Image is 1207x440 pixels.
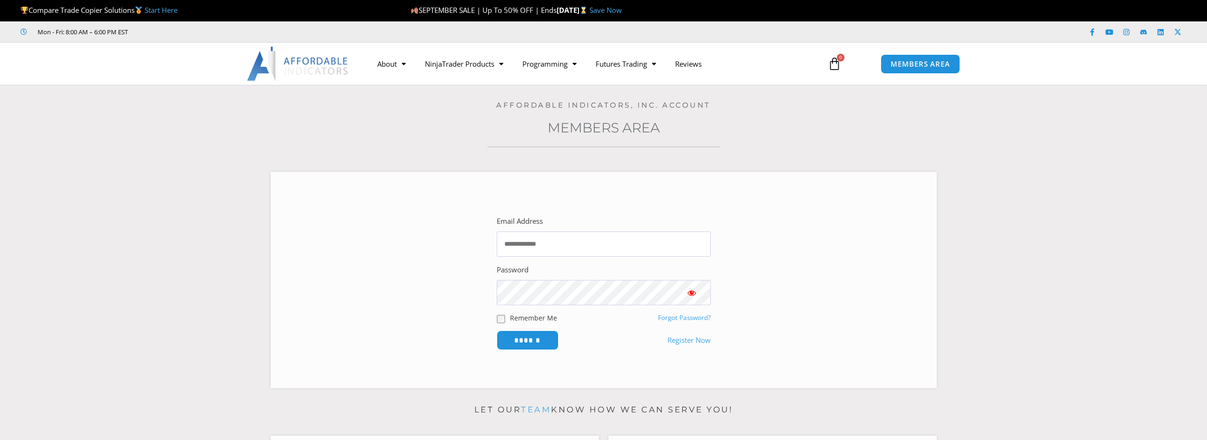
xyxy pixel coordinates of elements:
[589,5,622,15] a: Save Now
[814,50,855,78] a: 0
[21,7,28,14] img: 🏆
[521,405,551,414] a: team
[135,7,142,14] img: 🥇
[510,313,557,323] label: Remember Me
[497,215,543,228] label: Email Address
[891,60,950,68] span: MEMBERS AREA
[658,313,711,322] a: Forgot Password?
[881,54,960,74] a: MEMBERS AREA
[415,53,513,75] a: NinjaTrader Products
[411,7,418,14] img: 🍂
[20,5,177,15] span: Compare Trade Copier Solutions
[496,100,711,110] a: Affordable Indicators, Inc. Account
[666,53,711,75] a: Reviews
[513,53,586,75] a: Programming
[141,27,284,37] iframe: Customer reviews powered by Trustpilot
[548,120,660,136] a: Members Area
[411,5,557,15] span: SEPTEMBER SALE | Up To 50% OFF | Ends
[368,53,817,75] nav: Menu
[667,334,711,347] a: Register Now
[145,5,177,15] a: Start Here
[580,7,587,14] img: ⌛
[247,47,349,81] img: LogoAI | Affordable Indicators – NinjaTrader
[673,280,711,305] button: Show password
[837,54,844,61] span: 0
[557,5,589,15] strong: [DATE]
[271,402,937,418] p: Let our know how we can serve you!
[35,26,128,38] span: Mon - Fri: 8:00 AM – 6:00 PM EST
[497,263,529,277] label: Password
[586,53,666,75] a: Futures Trading
[368,53,415,75] a: About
